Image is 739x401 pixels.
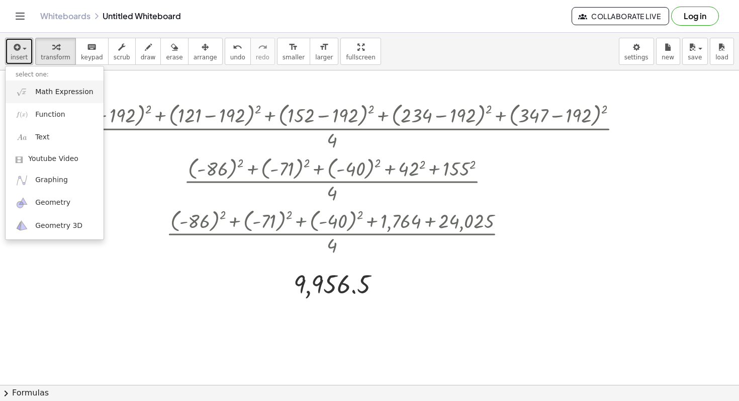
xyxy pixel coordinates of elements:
[135,38,161,65] button: draw
[656,38,680,65] button: new
[225,38,251,65] button: undoundo
[35,87,93,97] span: Math Expression
[40,11,90,21] a: Whiteboards
[194,54,217,61] span: arrange
[256,54,269,61] span: redo
[35,38,76,65] button: transform
[16,131,28,144] img: Aa.png
[250,38,275,65] button: redoredo
[35,110,65,120] span: Function
[16,197,28,209] img: ggb-geometry.svg
[682,38,708,65] button: save
[5,38,33,65] button: insert
[16,219,28,232] img: ggb-3d.svg
[319,41,329,53] i: format_size
[35,221,82,231] span: Geometry 3D
[11,54,28,61] span: insert
[346,54,375,61] span: fullscreen
[688,54,702,61] span: save
[35,132,49,142] span: Text
[572,7,669,25] button: Collaborate Live
[160,38,188,65] button: erase
[6,69,104,81] li: select one:
[35,198,70,208] span: Geometry
[662,54,674,61] span: new
[188,38,223,65] button: arrange
[340,38,381,65] button: fullscreen
[6,149,104,169] a: Youtube Video
[6,103,104,126] a: Function
[283,54,305,61] span: smaller
[315,54,333,61] span: larger
[6,169,104,192] a: Graphing
[16,108,28,121] img: f_x.png
[75,38,109,65] button: keyboardkeypad
[81,54,103,61] span: keypad
[230,54,245,61] span: undo
[87,41,97,53] i: keyboard
[715,54,728,61] span: load
[624,54,649,61] span: settings
[258,41,267,53] i: redo
[108,38,136,65] button: scrub
[233,41,242,53] i: undo
[6,126,104,149] a: Text
[6,192,104,214] a: Geometry
[289,41,298,53] i: format_size
[28,154,78,164] span: Youtube Video
[6,214,104,237] a: Geometry 3D
[141,54,156,61] span: draw
[16,174,28,187] img: ggb-graphing.svg
[16,86,28,98] img: sqrt_x.png
[114,54,130,61] span: scrub
[35,175,68,185] span: Graphing
[6,81,104,103] a: Math Expression
[12,8,28,24] button: Toggle navigation
[619,38,654,65] button: settings
[580,12,661,21] span: Collaborate Live
[166,54,182,61] span: erase
[41,54,70,61] span: transform
[277,38,310,65] button: format_sizesmaller
[671,7,719,26] button: Log in
[310,38,338,65] button: format_sizelarger
[710,38,734,65] button: load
